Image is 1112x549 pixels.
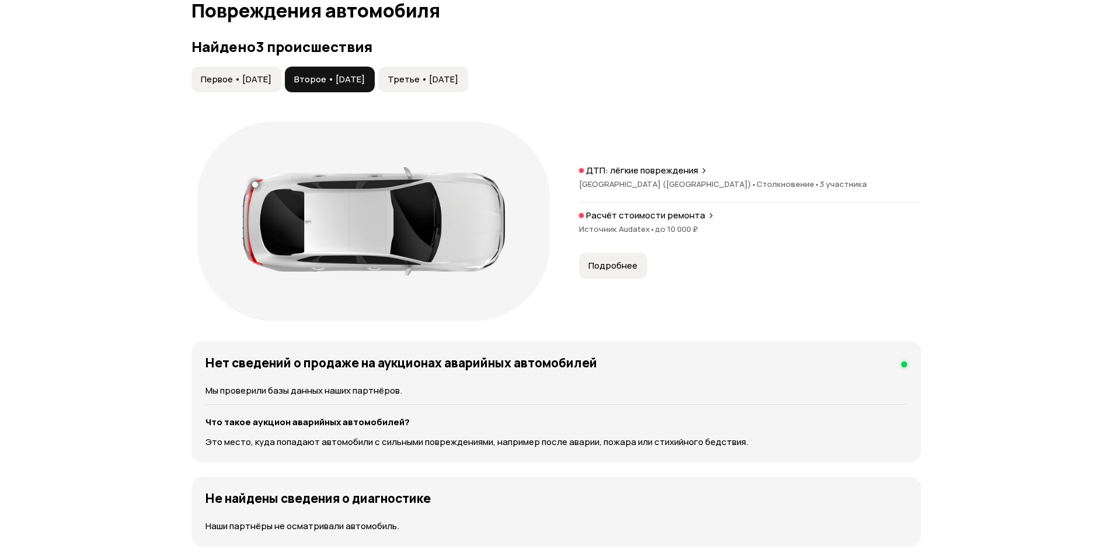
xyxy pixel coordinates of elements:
span: 3 участника [820,179,867,189]
span: • [751,179,757,189]
span: [GEOGRAPHIC_DATA] ([GEOGRAPHIC_DATA]) [579,179,757,189]
h4: Не найдены сведения о диагностике [205,491,431,506]
span: Третье • [DATE] [388,74,458,85]
span: до 10 000 ₽ [655,224,698,234]
button: Подробнее [579,253,647,279]
button: Первое • [DATE] [191,67,281,92]
span: Второе • [DATE] [294,74,365,85]
h4: Нет сведений о продаже на аукционах аварийных автомобилей [205,355,597,370]
span: Столкновение [757,179,820,189]
h3: Найдено 3 происшествия [191,39,921,55]
button: Второе • [DATE] [285,67,375,92]
p: ДТП: лёгкие повреждения [586,165,698,176]
p: Расчёт стоимости ремонта [586,210,705,221]
p: Мы проверили базы данных наших партнёров. [205,384,907,397]
button: Третье • [DATE] [378,67,468,92]
span: Подробнее [588,260,637,272]
span: • [650,224,655,234]
strong: Что такое аукцион аварийных автомобилей? [205,416,410,428]
span: Первое • [DATE] [201,74,271,85]
span: Источник Audatex [579,224,655,234]
p: Наши партнёры не осматривали автомобиль. [205,520,907,533]
span: • [814,179,820,189]
p: Это место, куда попадают автомобили с сильными повреждениями, например после аварии, пожара или с... [205,436,907,449]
